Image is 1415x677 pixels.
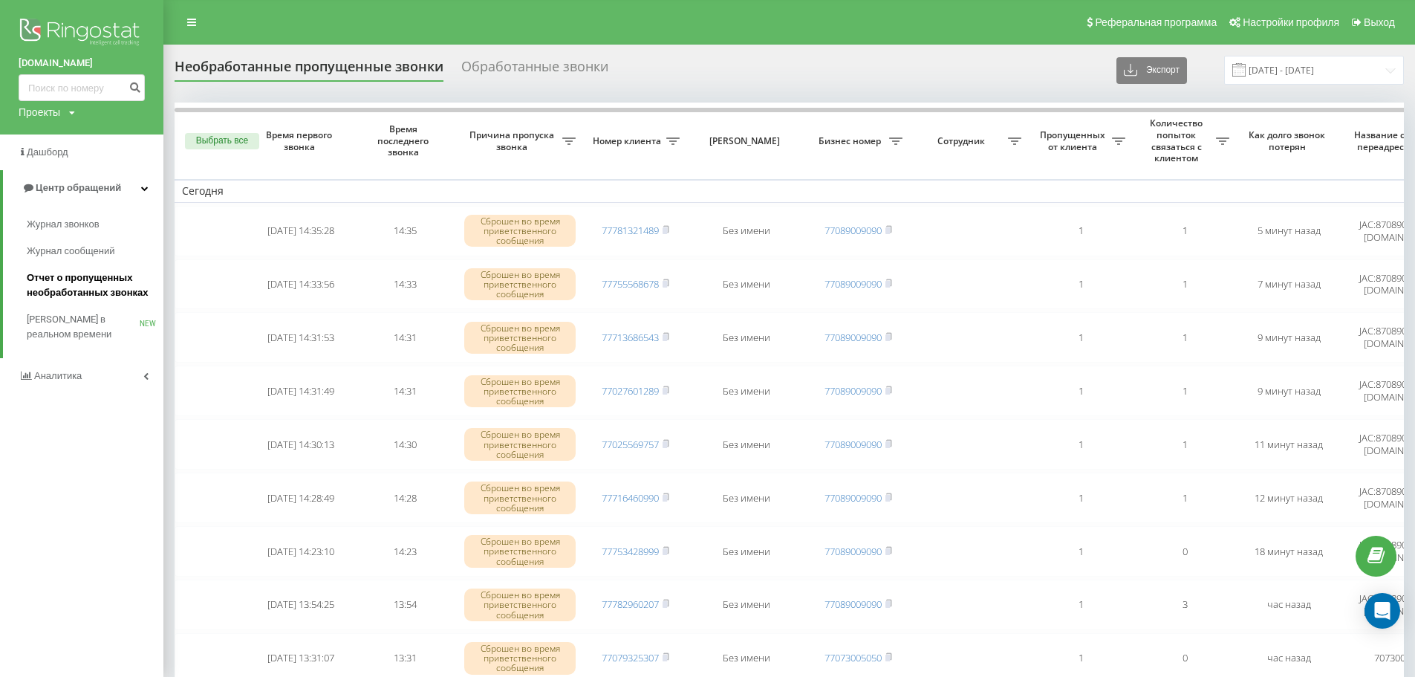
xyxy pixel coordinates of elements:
div: Сброшен во время приветственного сообщения [464,482,576,514]
td: Без имени [687,419,806,470]
a: Журнал звонков [27,211,163,238]
a: 77089009090 [824,224,882,237]
span: Сотрудник [917,135,1008,147]
td: Без имени [687,259,806,310]
td: 9 минут назад [1237,366,1341,416]
td: [DATE] 14:33:56 [249,259,353,310]
td: 1 [1029,366,1133,416]
td: 1 [1029,580,1133,630]
div: Сброшен во время приветственного сообщения [464,589,576,621]
a: 77089009090 [824,597,882,611]
img: Ringostat logo [19,15,145,52]
td: 14:23 [353,526,457,577]
td: 1 [1029,206,1133,256]
span: Дашборд [27,146,68,158]
td: 1 [1133,366,1237,416]
span: Настройки профиля [1243,16,1339,28]
a: 77753428999 [602,545,659,558]
td: 18 минут назад [1237,526,1341,577]
span: Время последнего звонка [365,123,445,158]
button: Экспорт [1116,57,1187,84]
span: Реферальная программа [1095,16,1217,28]
td: 1 [1133,206,1237,256]
div: Сброшен во время приветственного сообщения [464,642,576,675]
td: 9 минут назад [1237,312,1341,363]
div: Сброшен во время приветственного сообщения [464,322,576,354]
a: 77716460990 [602,491,659,505]
td: Без имени [687,580,806,630]
a: 77781321489 [602,224,659,237]
td: 1 [1029,526,1133,577]
td: 14:30 [353,419,457,470]
td: 14:35 [353,206,457,256]
div: Обработанные звонки [461,59,608,82]
a: Центр обращений [3,170,163,206]
td: Без имени [687,473,806,523]
div: Сброшен во время приветственного сообщения [464,535,576,568]
span: Отчет о пропущенных необработанных звонках [27,271,156,300]
a: [DOMAIN_NAME] [19,56,145,71]
td: 1 [1133,473,1237,523]
div: Необработанные пропущенные звонки [175,59,443,82]
span: Время первого звонка [261,129,341,152]
a: Отчет о пропущенных необработанных звонках [27,265,163,306]
td: [DATE] 14:35:28 [249,206,353,256]
span: Как долго звонок потерян [1249,129,1329,152]
td: [DATE] 14:30:13 [249,419,353,470]
td: Без имени [687,366,806,416]
span: [PERSON_NAME] в реальном времени [27,312,140,342]
span: Номер клиента [591,135,666,147]
td: 12 минут назад [1237,473,1341,523]
div: Сброшен во время приветственного сообщения [464,428,576,461]
td: 14:31 [353,312,457,363]
a: 77713686543 [602,331,659,344]
a: 77027601289 [602,384,659,398]
td: Без имени [687,526,806,577]
td: 0 [1133,526,1237,577]
td: 1 [1029,312,1133,363]
td: [DATE] 14:23:10 [249,526,353,577]
td: час назад [1237,580,1341,630]
td: [DATE] 14:28:49 [249,473,353,523]
td: 14:33 [353,259,457,310]
td: 1 [1029,419,1133,470]
input: Поиск по номеру [19,74,145,101]
a: Журнал сообщений [27,238,163,265]
a: 77089009090 [824,438,882,451]
span: Причина пропуска звонка [464,129,562,152]
td: [DATE] 13:54:25 [249,580,353,630]
td: Без имени [687,312,806,363]
a: 77089009090 [824,545,882,558]
a: 77079325307 [602,651,659,664]
a: 77089009090 [824,331,882,344]
td: 11 минут назад [1237,419,1341,470]
td: 5 минут назад [1237,206,1341,256]
span: Центр обращений [36,182,121,193]
td: 14:31 [353,366,457,416]
div: Проекты [19,105,60,120]
td: 3 [1133,580,1237,630]
a: 77755568678 [602,277,659,291]
span: Пропущенных от клиента [1036,129,1112,152]
button: Выбрать все [185,133,259,149]
div: Сброшен во время приветственного сообщения [464,375,576,408]
div: Сброшен во время приветственного сообщения [464,268,576,301]
span: [PERSON_NAME] [700,135,793,147]
span: Количество попыток связаться с клиентом [1140,117,1216,163]
td: [DATE] 14:31:53 [249,312,353,363]
a: 77025569757 [602,438,659,451]
span: Бизнес номер [813,135,889,147]
span: Аналитика [34,370,82,381]
td: 1 [1133,312,1237,363]
td: 14:28 [353,473,457,523]
div: Сброшен во время приветственного сообщения [464,215,576,247]
a: 77089009090 [824,384,882,398]
td: Без имени [687,206,806,256]
a: [PERSON_NAME] в реальном времениNEW [27,306,163,348]
span: Выход [1364,16,1395,28]
td: 1 [1133,259,1237,310]
a: 77089009090 [824,277,882,291]
span: Журнал звонков [27,217,100,232]
td: [DATE] 14:31:49 [249,366,353,416]
a: 77782960207 [602,597,659,611]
